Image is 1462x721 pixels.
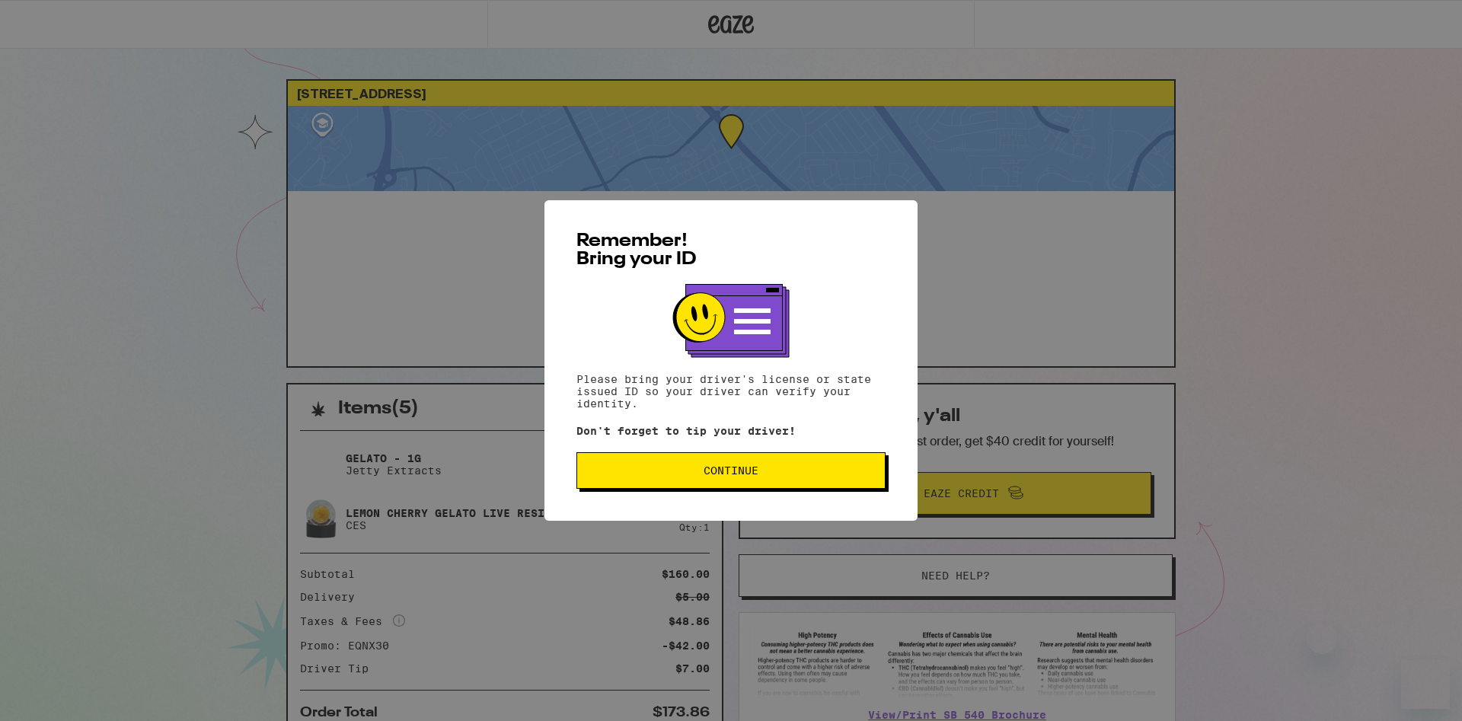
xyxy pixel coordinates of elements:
[576,232,697,269] span: Remember! Bring your ID
[1401,660,1450,709] iframe: Button to launch messaging window
[1307,624,1337,654] iframe: Close message
[576,425,886,437] p: Don't forget to tip your driver!
[704,465,758,476] span: Continue
[576,452,886,489] button: Continue
[576,373,886,410] p: Please bring your driver's license or state issued ID so your driver can verify your identity.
